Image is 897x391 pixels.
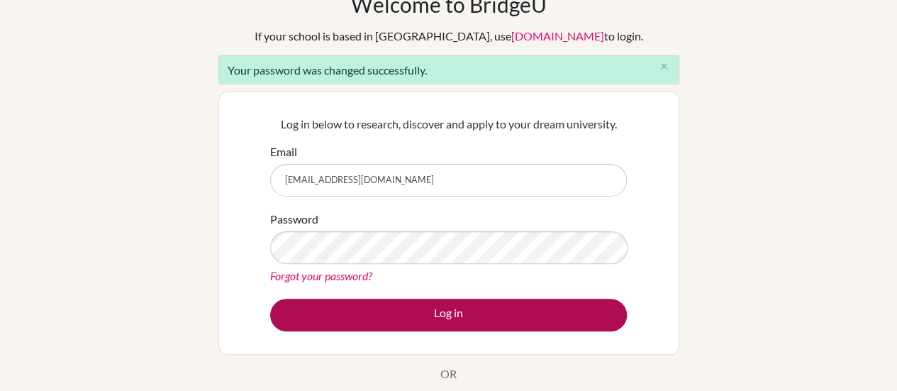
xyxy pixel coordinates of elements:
[659,61,669,72] i: close
[270,299,627,331] button: Log in
[270,143,297,160] label: Email
[440,365,457,382] p: OR
[270,269,372,282] a: Forgot your password?
[511,29,604,43] a: [DOMAIN_NAME]
[270,116,627,133] p: Log in below to research, discover and apply to your dream university.
[218,55,679,84] div: Your password was changed successfully.
[650,56,679,77] button: Close
[270,211,318,228] label: Password
[255,28,643,45] div: If your school is based in [GEOGRAPHIC_DATA], use to login.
